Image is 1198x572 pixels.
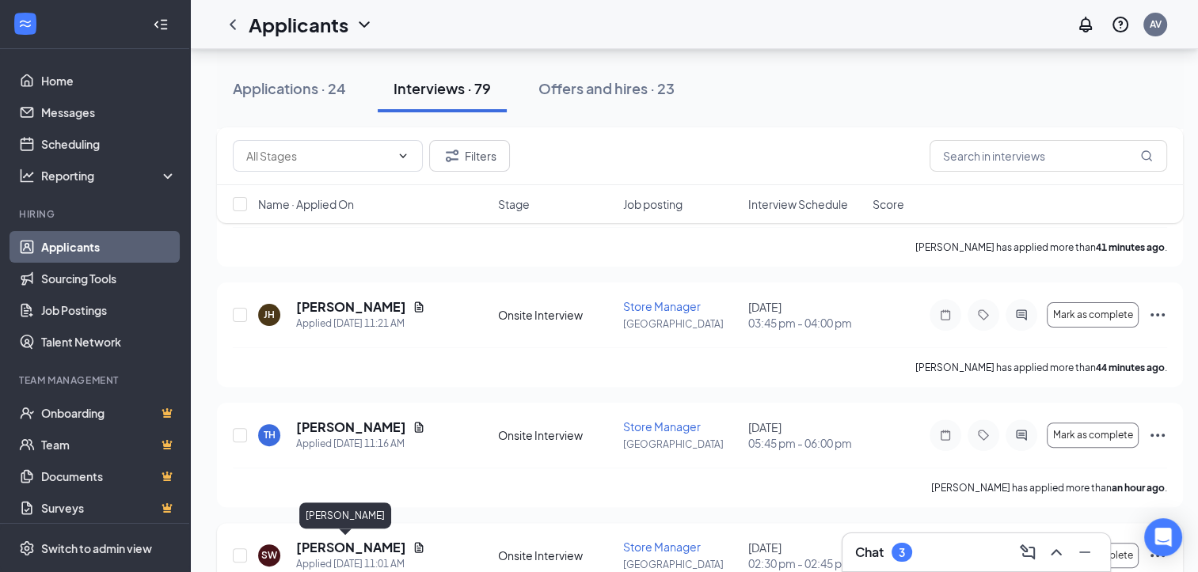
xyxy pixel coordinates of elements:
[1047,302,1139,328] button: Mark as complete
[355,15,374,34] svg: ChevronDown
[1053,430,1133,441] span: Mark as complete
[261,548,277,562] div: SW
[623,540,701,554] span: Store Manager
[1012,309,1031,321] svg: ActiveChat
[1072,540,1097,565] button: Minimize
[41,397,177,429] a: OnboardingCrown
[747,299,863,331] div: [DATE]
[19,207,173,221] div: Hiring
[296,436,425,452] div: Applied [DATE] 11:16 AM
[264,428,276,441] div: TH
[41,97,177,128] a: Messages
[443,146,462,165] svg: Filter
[258,196,354,212] span: Name · Applied On
[936,309,955,321] svg: Note
[296,556,425,572] div: Applied [DATE] 11:01 AM
[1144,518,1182,556] div: Open Intercom Messenger
[1012,429,1031,441] svg: ActiveChat
[249,11,348,38] h1: Applicants
[623,196,683,212] span: Job posting
[41,231,177,263] a: Applicants
[915,361,1167,374] p: [PERSON_NAME] has applied more than .
[41,128,177,160] a: Scheduling
[296,298,406,316] h5: [PERSON_NAME]
[1047,543,1066,562] svg: ChevronUp
[264,308,275,321] div: JH
[498,307,614,323] div: Onsite Interview
[1075,543,1094,562] svg: Minimize
[233,78,346,98] div: Applications · 24
[1015,540,1040,565] button: ComposeMessage
[747,419,863,451] div: [DATE]
[1150,17,1162,31] div: AV
[899,546,905,559] div: 3
[974,429,993,441] svg: Tag
[1047,422,1139,448] button: Mark as complete
[41,326,177,358] a: Talent Network
[397,150,409,162] svg: ChevronDown
[223,15,242,34] svg: ChevronLeft
[498,427,614,443] div: Onsite Interview
[246,147,390,165] input: All Stages
[413,421,425,434] svg: Document
[1096,362,1165,373] b: 44 minutes ago
[1053,309,1133,320] span: Mark as complete
[873,196,904,212] span: Score
[930,140,1167,172] input: Search in interviews
[41,540,152,556] div: Switch to admin view
[153,17,169,32] svg: Collapse
[41,65,177,97] a: Home
[1111,15,1130,34] svg: QuestionInfo
[1148,305,1167,324] svg: Ellipses
[19,168,35,184] svg: Analysis
[41,492,177,524] a: SurveysCrown
[498,547,614,563] div: Onsite Interview
[623,299,701,313] span: Store Manager
[623,317,739,331] p: [GEOGRAPHIC_DATA]
[623,438,739,451] p: [GEOGRAPHIC_DATA]
[1096,241,1165,253] b: 41 minutes ago
[394,78,491,98] div: Interviews · 79
[974,309,993,321] svg: Tag
[855,544,884,561] h3: Chat
[747,196,847,212] span: Interview Schedule
[41,429,177,460] a: TeamCrown
[747,435,863,451] span: 05:45 pm - 06:00 pm
[936,429,955,441] svg: Note
[498,196,530,212] span: Stage
[747,540,863,571] div: [DATE]
[299,502,391,528] div: [PERSON_NAME]
[747,315,863,331] span: 03:45 pm - 04:00 pm
[915,241,1167,254] p: [PERSON_NAME] has applied more than .
[19,373,173,387] div: Team Management
[538,78,675,98] div: Offers and hires · 23
[413,301,425,313] svg: Document
[1076,15,1095,34] svg: Notifications
[747,555,863,571] span: 02:30 pm - 02:45 pm
[931,481,1167,494] p: [PERSON_NAME] has applied more than .
[19,540,35,556] svg: Settings
[41,263,177,294] a: Sourcing Tools
[17,16,33,32] svg: WorkstreamLogo
[296,316,425,331] div: Applied [DATE] 11:21 AM
[1112,482,1165,494] b: an hour ago
[296,419,406,436] h5: [PERSON_NAME]
[623,419,701,434] span: Store Manager
[1018,543,1037,562] svg: ComposeMessage
[1044,540,1069,565] button: ChevronUp
[429,140,510,172] button: Filter Filters
[1140,150,1153,162] svg: MagnifyingGlass
[296,539,406,556] h5: [PERSON_NAME]
[413,541,425,554] svg: Document
[41,460,177,492] a: DocumentsCrown
[41,294,177,326] a: Job Postings
[623,558,739,571] p: [GEOGRAPHIC_DATA]
[41,168,177,184] div: Reporting
[1148,426,1167,445] svg: Ellipses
